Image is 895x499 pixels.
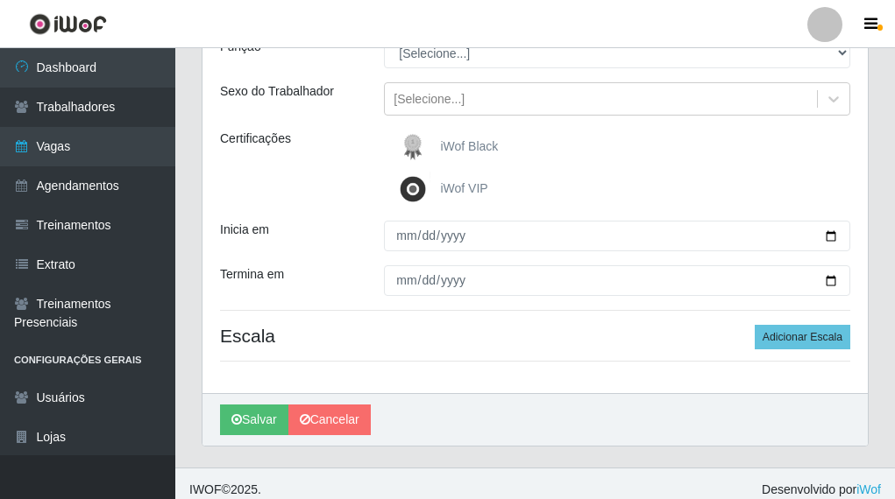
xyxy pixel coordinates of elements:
button: Salvar [220,404,288,435]
img: CoreUI Logo [29,13,107,35]
label: Inicia em [220,221,269,239]
span: © 2025 . [189,481,261,499]
span: iWof VIP [440,181,487,195]
div: [Selecione...] [394,90,465,109]
input: 00/00/0000 [384,221,850,251]
label: Termina em [220,265,284,284]
h4: Escala [220,325,850,347]
span: iWof Black [440,139,498,153]
label: Sexo do Trabalhador [220,82,334,101]
a: Cancelar [288,404,371,435]
span: Desenvolvido por [762,481,881,499]
span: IWOF [189,482,222,496]
input: 00/00/0000 [384,265,850,296]
button: Adicionar Escala [755,325,850,349]
img: iWof VIP [395,172,437,207]
label: Certificações [220,130,291,148]
a: iWof [856,482,881,496]
img: iWof Black [395,130,437,165]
